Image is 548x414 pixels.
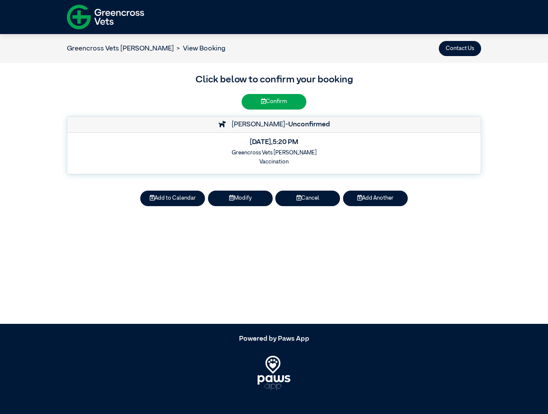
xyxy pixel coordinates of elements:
[285,121,330,128] span: -
[275,191,340,206] button: Cancel
[67,44,225,54] nav: breadcrumb
[227,121,285,128] span: [PERSON_NAME]
[67,73,481,88] h3: Click below to confirm your booking
[67,45,174,52] a: Greencross Vets [PERSON_NAME]
[258,356,291,390] img: PawsApp
[288,121,330,128] strong: Unconfirmed
[67,2,144,32] img: f-logo
[343,191,408,206] button: Add Another
[439,41,481,56] button: Contact Us
[208,191,273,206] button: Modify
[73,159,475,165] h6: Vaccination
[174,44,225,54] li: View Booking
[242,94,306,109] button: Confirm
[140,191,205,206] button: Add to Calendar
[67,335,481,343] h5: Powered by Paws App
[73,138,475,147] h5: [DATE] , 5:20 PM
[73,150,475,156] h6: Greencross Vets [PERSON_NAME]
